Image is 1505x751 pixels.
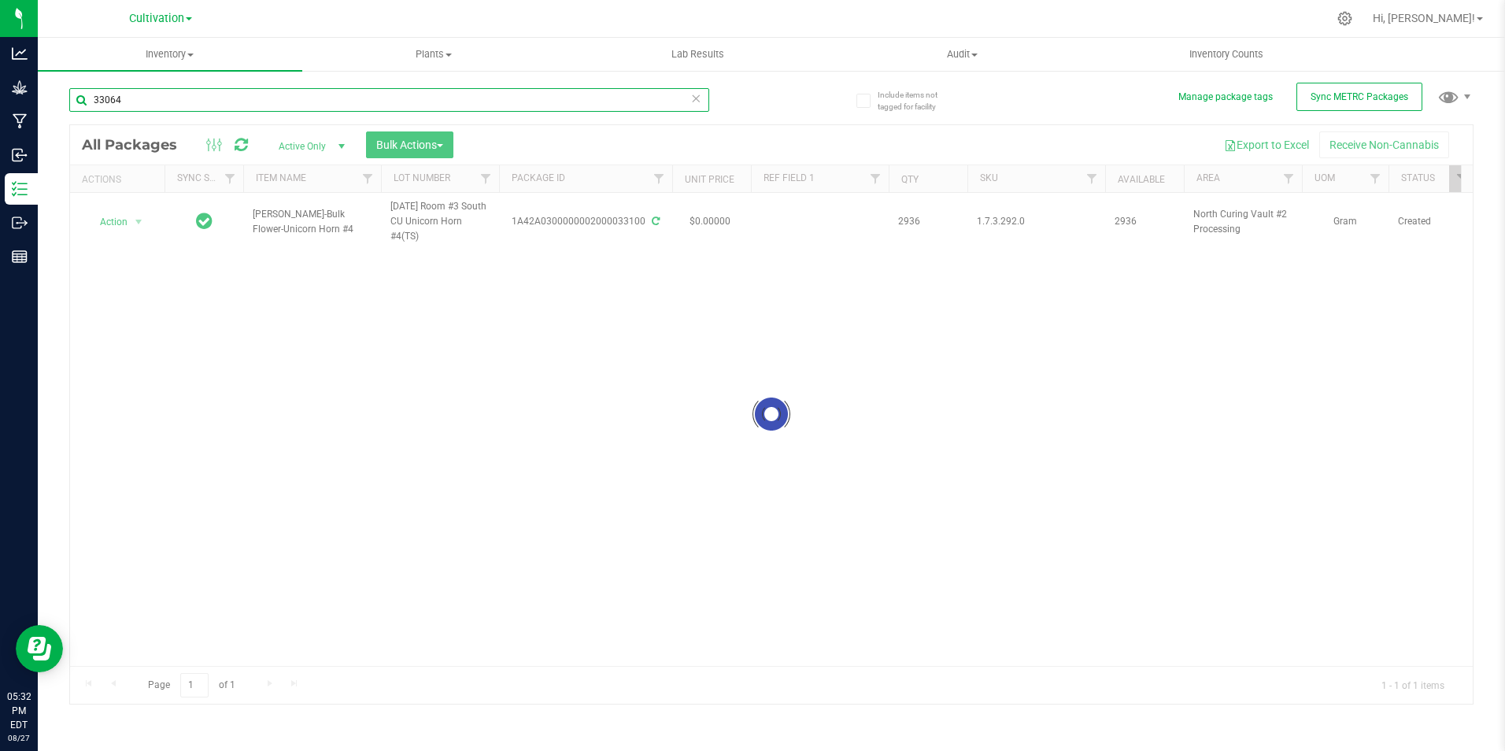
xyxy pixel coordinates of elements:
[1296,83,1422,111] button: Sync METRC Packages
[38,47,302,61] span: Inventory
[831,47,1094,61] span: Audit
[650,47,745,61] span: Lab Results
[12,46,28,61] inline-svg: Analytics
[878,89,956,113] span: Include items not tagged for facility
[830,38,1095,71] a: Audit
[16,625,63,672] iframe: Resource center
[302,38,567,71] a: Plants
[38,38,302,71] a: Inventory
[1094,38,1359,71] a: Inventory Counts
[1311,91,1408,102] span: Sync METRC Packages
[1335,11,1355,26] div: Manage settings
[1168,47,1285,61] span: Inventory Counts
[12,113,28,129] inline-svg: Manufacturing
[566,38,830,71] a: Lab Results
[7,690,31,732] p: 05:32 PM EDT
[12,147,28,163] inline-svg: Inbound
[1178,91,1273,104] button: Manage package tags
[129,12,184,25] span: Cultivation
[69,88,709,112] input: Search Package ID, Item Name, SKU, Lot or Part Number...
[303,47,566,61] span: Plants
[12,181,28,197] inline-svg: Inventory
[691,88,702,109] span: Clear
[7,732,31,744] p: 08/27
[12,249,28,265] inline-svg: Reports
[12,215,28,231] inline-svg: Outbound
[12,80,28,95] inline-svg: Grow
[1373,12,1475,24] span: Hi, [PERSON_NAME]!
